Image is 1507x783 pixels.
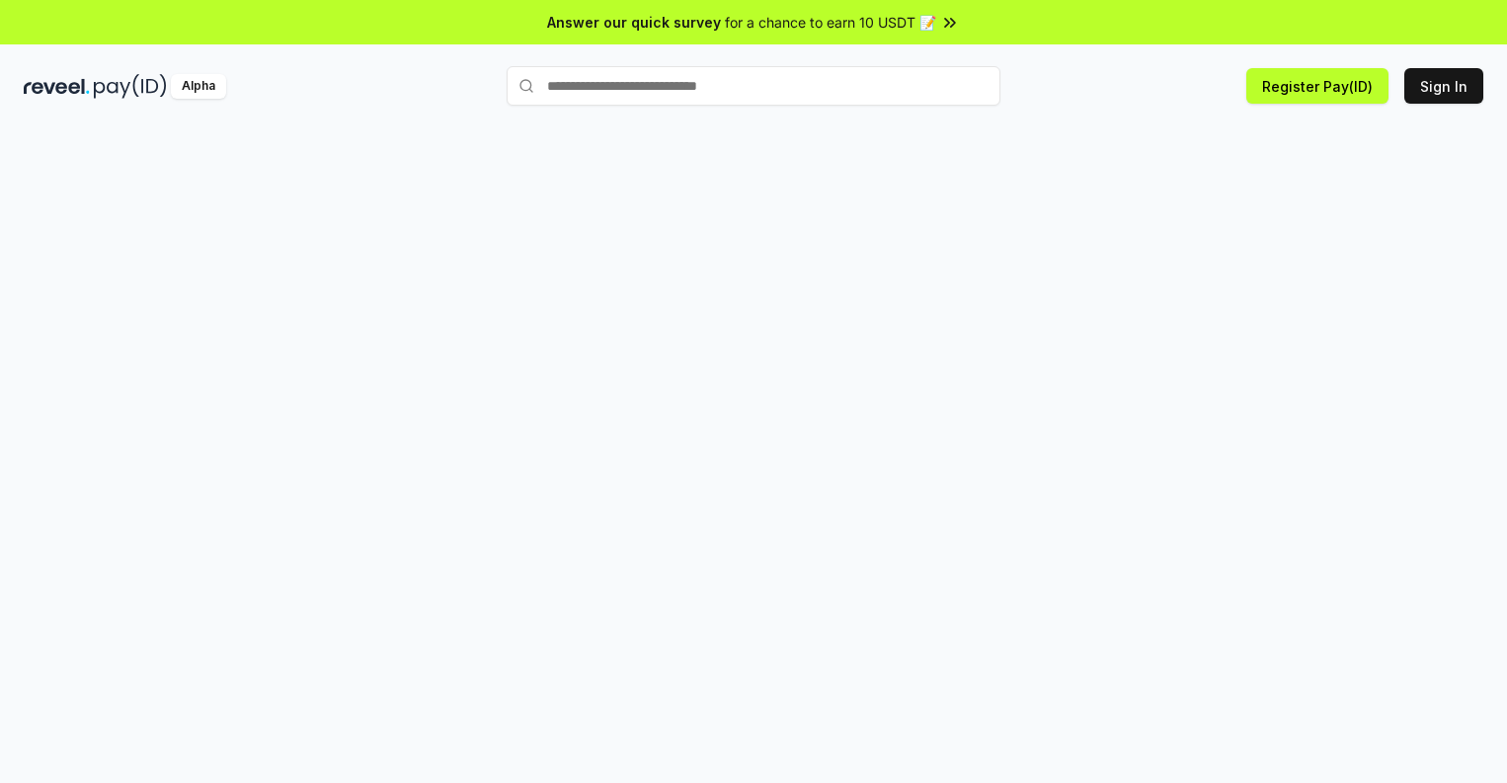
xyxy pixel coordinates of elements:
[24,74,90,99] img: reveel_dark
[1246,68,1388,104] button: Register Pay(ID)
[547,12,721,33] span: Answer our quick survey
[94,74,167,99] img: pay_id
[725,12,936,33] span: for a chance to earn 10 USDT 📝
[1404,68,1483,104] button: Sign In
[171,74,226,99] div: Alpha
